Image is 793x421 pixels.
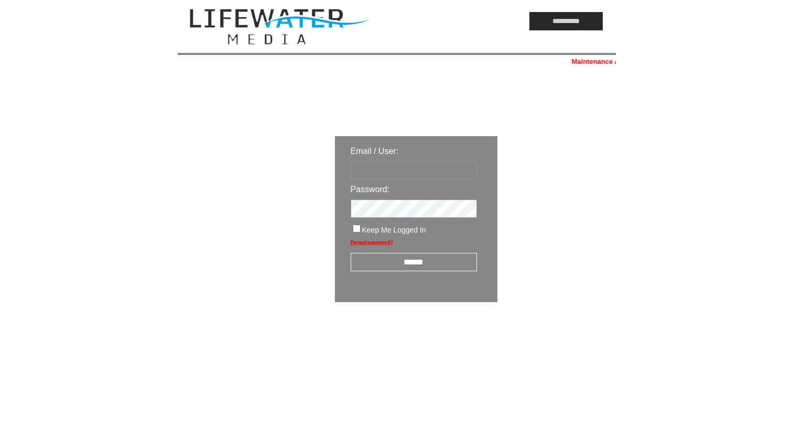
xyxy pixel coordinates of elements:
a: Forgot password? [351,239,393,245]
span: Email / User: [351,147,399,156]
img: transparent.png [528,328,580,341]
span: Password: [351,185,390,194]
span: Keep Me Logged In [362,226,426,234]
marquee: Maintenance Alert: The server will be restarted shortly due to a software upgrade. Please save yo... [178,58,616,65]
